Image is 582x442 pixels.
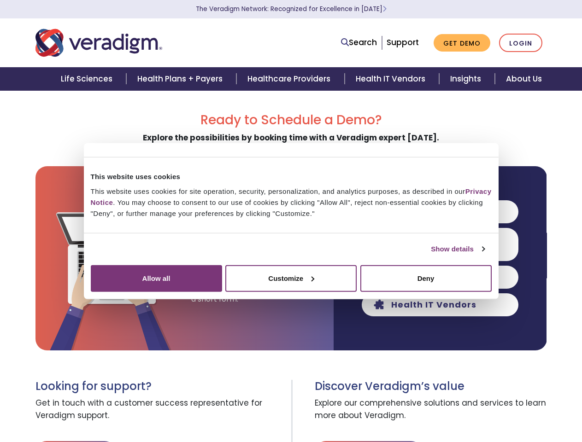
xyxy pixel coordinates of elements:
a: Show details [431,244,484,255]
a: Search [341,36,377,49]
a: Health IT Vendors [345,67,439,91]
a: Life Sciences [50,67,126,91]
a: The Veradigm Network: Recognized for Excellence in [DATE]Learn More [196,5,387,13]
a: Get Demo [434,34,490,52]
a: Privacy Notice [91,187,492,206]
a: About Us [495,67,553,91]
button: Customize [225,265,357,291]
div: This website uses cookies for site operation, security, personalization, and analytics purposes, ... [91,186,492,219]
div: This website uses cookies [91,171,492,182]
button: Allow all [91,265,222,291]
a: Healthcare Providers [236,67,344,91]
img: Veradigm logo [35,28,162,58]
a: Health Plans + Payers [126,67,236,91]
a: Insights [439,67,495,91]
a: Support [387,37,419,48]
h3: Looking for support? [35,380,284,393]
button: Deny [360,265,492,291]
strong: Explore the possibilities by booking time with a Veradigm expert [DATE]. [143,132,439,143]
span: Learn More [382,5,387,13]
h3: Discover Veradigm’s value [315,380,547,393]
span: Explore our comprehensive solutions and services to learn more about Veradigm. [315,393,547,426]
h2: Ready to Schedule a Demo? [35,112,547,128]
span: Get in touch with a customer success representative for Veradigm support. [35,393,284,426]
a: Login [499,34,542,52]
